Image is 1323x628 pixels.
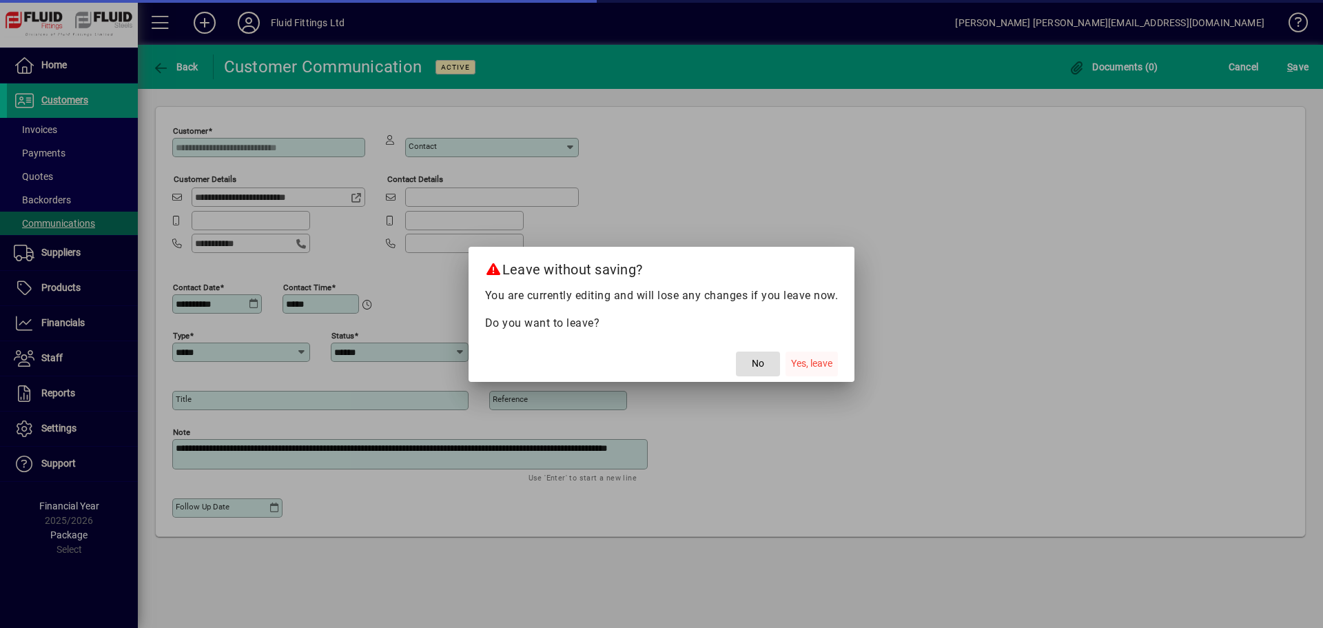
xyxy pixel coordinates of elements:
p: You are currently editing and will lose any changes if you leave now. [485,287,839,304]
p: Do you want to leave? [485,315,839,332]
h2: Leave without saving? [469,247,855,287]
span: Yes, leave [791,356,832,371]
button: No [736,352,780,376]
button: Yes, leave [786,352,838,376]
span: No [752,356,764,371]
